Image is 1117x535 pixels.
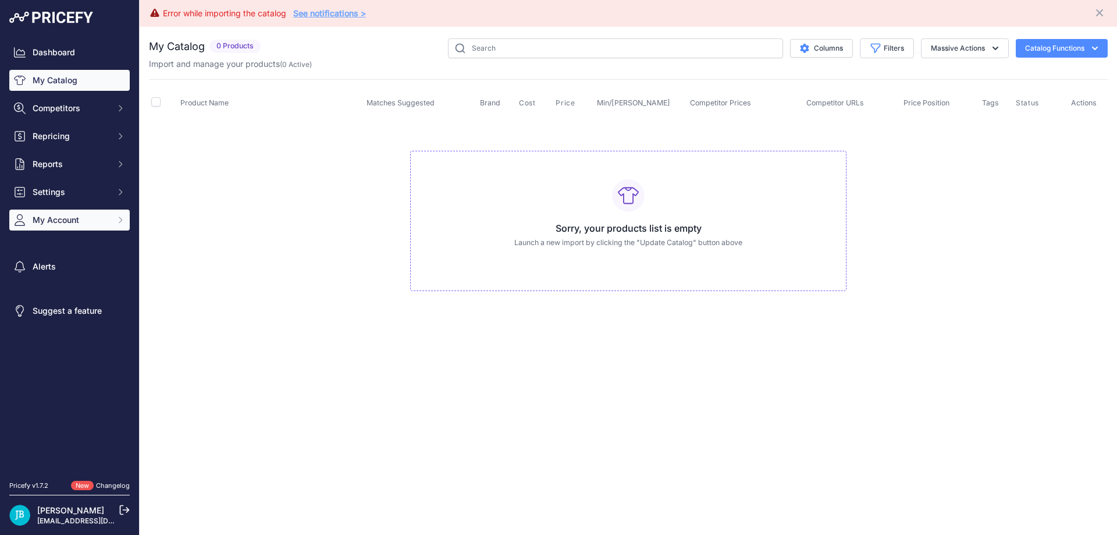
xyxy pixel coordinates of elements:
[448,38,783,58] input: Search
[790,39,853,58] button: Columns
[519,98,535,108] span: Cost
[921,38,1009,58] button: Massive Actions
[9,182,130,203] button: Settings
[1016,98,1039,108] span: Status
[9,256,130,277] a: Alerts
[367,98,435,107] span: Matches Suggested
[33,214,109,226] span: My Account
[180,98,229,107] span: Product Name
[690,98,751,107] span: Competitor Prices
[420,221,837,235] h3: Sorry, your products list is empty
[71,481,94,491] span: New
[280,60,312,69] span: ( )
[9,12,93,23] img: Pricefy Logo
[96,481,130,490] a: Changelog
[149,38,205,55] h2: My Catalog
[9,98,130,119] button: Competitors
[282,60,310,69] a: 0 Active
[556,98,577,108] button: Price
[9,210,130,231] button: My Account
[209,40,261,53] span: 0 Products
[480,98,500,107] span: Brand
[860,38,914,58] button: Filters
[9,300,130,321] a: Suggest a feature
[806,98,864,107] span: Competitor URLs
[1016,39,1108,58] button: Catalog Functions
[163,8,286,19] div: Error while importing the catalog
[903,98,949,107] span: Price Position
[33,186,109,198] span: Settings
[556,98,575,108] span: Price
[293,8,366,18] a: See notifications >
[519,98,538,108] button: Cost
[9,70,130,91] a: My Catalog
[33,130,109,142] span: Repricing
[9,481,48,491] div: Pricefy v1.7.2
[9,154,130,175] button: Reports
[9,42,130,467] nav: Sidebar
[420,238,837,249] p: Launch a new import by clicking the "Update Catalog" button above
[9,126,130,147] button: Repricing
[9,42,130,63] a: Dashboard
[597,98,670,107] span: Min/[PERSON_NAME]
[149,58,312,70] p: Import and manage your products
[33,102,109,114] span: Competitors
[33,158,109,170] span: Reports
[982,98,999,107] span: Tags
[37,505,104,515] a: [PERSON_NAME]
[1094,5,1108,19] button: Close
[37,516,159,525] a: [EMAIL_ADDRESS][DOMAIN_NAME]
[1071,98,1097,107] span: Actions
[1016,98,1041,108] button: Status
